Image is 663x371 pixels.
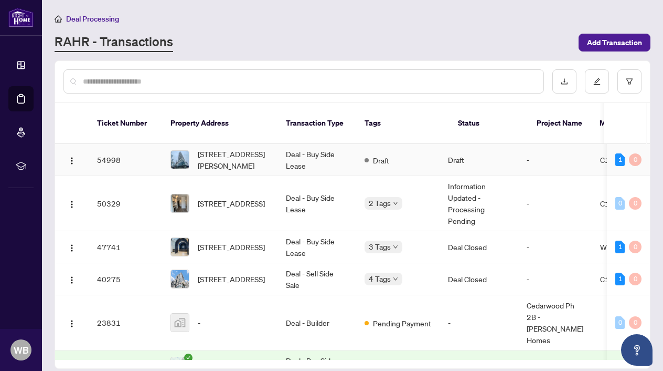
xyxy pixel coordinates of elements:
span: edit [593,78,601,85]
td: Cedarwood Ph 2B - [PERSON_NAME] Homes [518,295,592,351]
td: Deal - Builder [277,295,356,351]
button: download [552,69,576,94]
span: down [393,244,398,250]
img: Logo [68,320,76,328]
img: thumbnail-img [171,314,189,332]
button: Logo [63,195,80,212]
span: C12382118 [600,155,643,164]
span: Draft [373,154,389,166]
span: Deal Processing [66,14,119,24]
div: 0 [629,197,641,210]
span: down [393,276,398,282]
th: Project Name [528,103,591,144]
span: home [55,15,62,23]
div: 0 [629,316,641,329]
td: Draft [440,144,518,176]
button: Logo [63,314,80,331]
td: - [518,263,592,295]
span: Pending Payment [373,317,431,329]
div: 1 [615,153,625,166]
td: 54998 [89,144,162,176]
span: [STREET_ADDRESS] [198,273,265,285]
img: thumbnail-img [171,194,189,212]
span: C12320726 [600,199,643,208]
button: Logo [63,239,80,255]
th: Property Address [162,103,277,144]
button: filter [617,69,641,94]
th: Tags [356,103,450,144]
img: Logo [68,276,76,284]
button: Open asap [621,334,653,366]
img: thumbnail-img [171,238,189,256]
span: - [198,317,200,328]
div: 0 [629,241,641,253]
span: [STREET_ADDRESS][PERSON_NAME] [198,148,269,171]
img: thumbnail-img [171,270,189,288]
div: 0 [629,153,641,166]
span: C12198718 [600,274,643,284]
td: Deal - Buy Side Lease [277,144,356,176]
div: 1 [615,273,625,285]
td: 23831 [89,295,162,351]
a: RAHR - Transactions [55,33,173,52]
td: - [440,295,518,351]
button: Add Transaction [579,34,650,51]
td: Deal - Buy Side Lease [277,231,356,263]
div: 0 [629,273,641,285]
span: download [561,78,568,85]
th: MLS # [591,103,654,144]
div: 0 [615,197,625,210]
td: - [518,176,592,231]
td: 40275 [89,263,162,295]
td: - [518,231,592,263]
button: edit [585,69,609,94]
button: Logo [63,271,80,287]
button: Logo [63,151,80,168]
span: down [393,201,398,206]
img: logo [8,8,34,27]
img: Logo [68,200,76,209]
span: filter [626,78,633,85]
th: Status [450,103,528,144]
th: Ticket Number [89,103,162,144]
span: 2 Tags [369,197,391,209]
div: 1 [615,241,625,253]
td: Deal - Buy Side Lease [277,176,356,231]
img: Logo [68,244,76,252]
img: Logo [68,157,76,165]
span: 3 Tags [369,241,391,253]
span: [STREET_ADDRESS] [198,241,265,253]
th: Transaction Type [277,103,356,144]
span: WB [14,343,29,357]
td: Deal - Sell Side Sale [277,263,356,295]
td: 47741 [89,231,162,263]
td: Information Updated - Processing Pending [440,176,518,231]
span: [STREET_ADDRESS] [198,198,265,209]
span: 4 Tags [369,273,391,285]
td: 50329 [89,176,162,231]
span: Add Transaction [587,34,642,51]
span: W12174114 [600,242,645,252]
img: thumbnail-img [171,151,189,169]
div: 0 [615,316,625,329]
span: check-circle [184,354,193,362]
td: Deal Closed [440,263,518,295]
td: - [518,144,592,176]
td: Deal Closed [440,231,518,263]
